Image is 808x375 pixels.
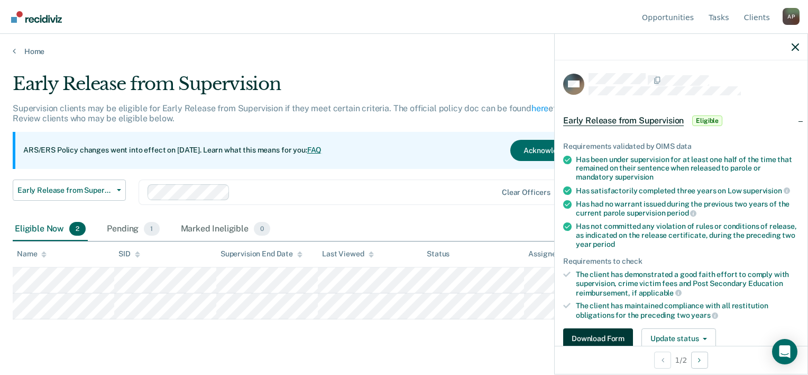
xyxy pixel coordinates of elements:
[23,145,322,156] p: ARS/ERS Policy changes went into effect on [DATE]. Learn what this means for you:
[555,104,807,138] div: Early Release from SupervisionEligible
[576,186,799,195] div: Has satisfactorily completed three years on Low
[555,346,807,374] div: 1 / 2
[576,301,799,319] div: The client has maintained compliance with all restitution obligations for the preceding two
[528,249,578,258] div: Assigned to
[502,188,550,197] div: Clear officers
[576,200,799,218] div: Has had no warrant issued during the previous two years of the current parole supervision
[17,186,113,195] span: Early Release from Supervision
[322,249,373,258] div: Last Viewed
[13,103,613,123] p: Supervision clients may be eligible for Early Release from Supervision if they meet certain crite...
[13,218,88,241] div: Eligible Now
[691,311,718,319] span: years
[427,249,449,258] div: Status
[69,222,86,236] span: 2
[118,249,140,258] div: SID
[691,352,708,369] button: Next Opportunity
[576,222,799,248] div: Has not committed any violation of rules or conditions of release, as indicated on the release ce...
[593,240,614,248] span: period
[105,218,161,241] div: Pending
[563,115,684,126] span: Early Release from Supervision
[563,257,799,266] div: Requirements to check
[179,218,273,241] div: Marked Ineligible
[667,209,696,217] span: period
[692,115,722,126] span: Eligible
[576,155,799,182] div: Has been under supervision for at least one half of the time that remained on their sentence when...
[783,8,800,25] button: Profile dropdown button
[783,8,800,25] div: A P
[576,270,799,297] div: The client has demonstrated a good faith effort to comply with supervision, crime victim fees and...
[615,173,654,181] span: supervision
[639,289,682,297] span: applicable
[11,11,62,23] img: Recidiviz
[531,103,548,113] a: here
[307,146,322,154] a: FAQ
[743,186,789,195] span: supervision
[510,140,611,161] button: Acknowledge & Close
[563,142,799,151] div: Requirements validated by OIMS data
[641,328,716,350] button: Update status
[772,339,797,364] div: Open Intercom Messenger
[563,328,633,350] button: Download Form
[563,328,637,350] a: Navigate to form link
[221,249,302,258] div: Supervision End Date
[144,222,159,236] span: 1
[17,249,47,258] div: Name
[254,222,270,236] span: 0
[13,47,795,56] a: Home
[13,73,619,103] div: Early Release from Supervision
[654,352,671,369] button: Previous Opportunity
